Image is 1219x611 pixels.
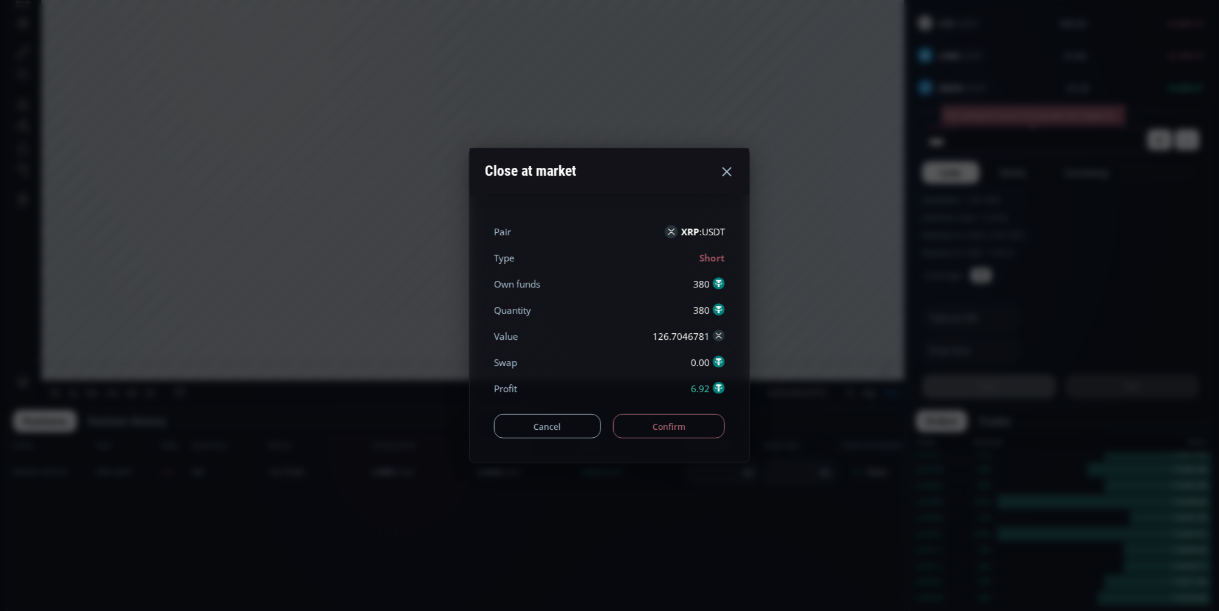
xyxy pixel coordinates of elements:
[494,303,531,317] div: Quantity
[757,526,823,549] button: 22:51:49 (UTC)
[103,7,109,16] div: D
[44,533,53,542] div: 5y
[494,414,601,438] button: Cancel
[70,44,100,53] div: 11.918K
[691,356,725,370] div: 0.00
[876,533,893,542] div: auto
[145,30,151,39] div: O
[693,277,725,291] div: 380
[856,533,868,542] div: log
[39,28,59,39] div: BTC
[333,30,400,39] div: +1321.26 (+1.18%)
[494,330,518,343] div: Value
[835,526,852,549] div: Toggle Percentage
[693,303,725,317] div: 380
[78,28,115,39] div: Bitcoin
[681,226,699,238] b: XRP
[163,526,182,549] div: Go to
[653,330,725,343] div: 126.7046781
[193,30,199,39] div: H
[761,533,819,542] span: 22:51:49 (UTC)
[120,533,129,542] div: 5d
[494,356,517,370] div: Swap
[152,30,189,39] div: 111998.80
[613,414,726,438] button: Confirm
[124,28,135,39] div: Market open
[292,30,329,39] div: 113320.06
[852,526,872,549] div: Toggle Log Scale
[59,28,78,39] div: 1D
[286,30,292,39] div: C
[691,382,725,396] div: 6.92
[245,30,282,39] div: 111042.66
[39,44,66,53] div: Volume
[79,533,91,542] div: 3m
[681,225,725,239] span: :USDT
[61,533,70,542] div: 1y
[11,162,21,174] div: 
[494,382,517,396] div: Profit
[137,533,147,542] div: 1d
[163,7,199,16] div: Compare
[227,7,264,16] div: Indicators
[494,251,515,265] div: Type
[872,526,897,549] div: Toggle Auto Scale
[199,30,236,39] div: 113940.00
[28,497,33,514] div: Hide Drawings Toolbar
[99,533,111,542] div: 1m
[494,277,540,291] div: Own funds
[240,30,245,39] div: L
[485,156,576,187] div: Close at market
[494,225,511,239] div: Pair
[699,252,725,264] b: Short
